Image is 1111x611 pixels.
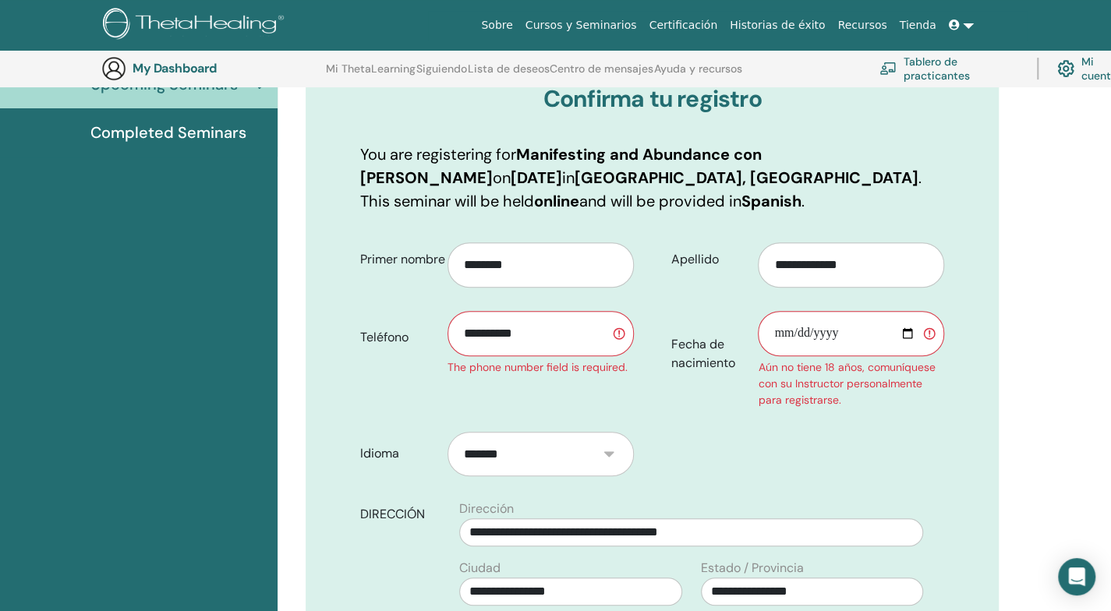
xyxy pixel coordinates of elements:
[534,191,579,211] b: online
[349,500,450,529] label: DIRECCIÓN
[360,85,944,113] h3: Confirma tu registro
[575,168,918,188] b: [GEOGRAPHIC_DATA], [GEOGRAPHIC_DATA]
[1057,56,1074,81] img: cog.svg
[459,500,514,518] label: Dirección
[103,8,289,43] img: logo.png
[1058,558,1095,595] div: Open Intercom Messenger
[475,11,518,40] a: Sobre
[511,168,562,188] b: [DATE]
[879,51,1018,86] a: Tablero de practicantes
[133,61,288,76] h3: My Dashboard
[893,11,943,40] a: Tienda
[519,11,643,40] a: Cursos y Seminarios
[654,62,742,87] a: Ayuda y recursos
[349,245,448,274] label: Primer nombre
[90,121,246,144] span: Completed Seminars
[468,62,550,87] a: Lista de deseos
[459,559,501,577] label: Ciudad
[660,245,759,274] label: Apellido
[724,11,831,40] a: Historias de éxito
[550,62,653,87] a: Centro de mensajes
[660,330,759,378] label: Fecha de nacimiento
[349,439,448,468] label: Idioma
[416,62,467,87] a: Siguiendo
[360,143,944,213] p: You are registering for on in . This seminar will be held and will be provided in .
[642,11,724,40] a: Certificación
[101,56,126,81] img: generic-user-icon.jpg
[741,191,801,211] b: Spanish
[701,559,804,577] label: Estado / Provincia
[326,62,416,87] a: Mi ThetaLearning
[831,11,893,40] a: Recursos
[758,359,944,408] div: Aún no tiene 18 años, comuníquese con su Instructor personalmente para registrarse.
[360,144,762,188] b: Manifesting and Abundance con [PERSON_NAME]
[448,359,634,376] div: The phone number field is required.
[349,323,448,352] label: Teléfono
[879,62,897,75] img: chalkboard-teacher.svg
